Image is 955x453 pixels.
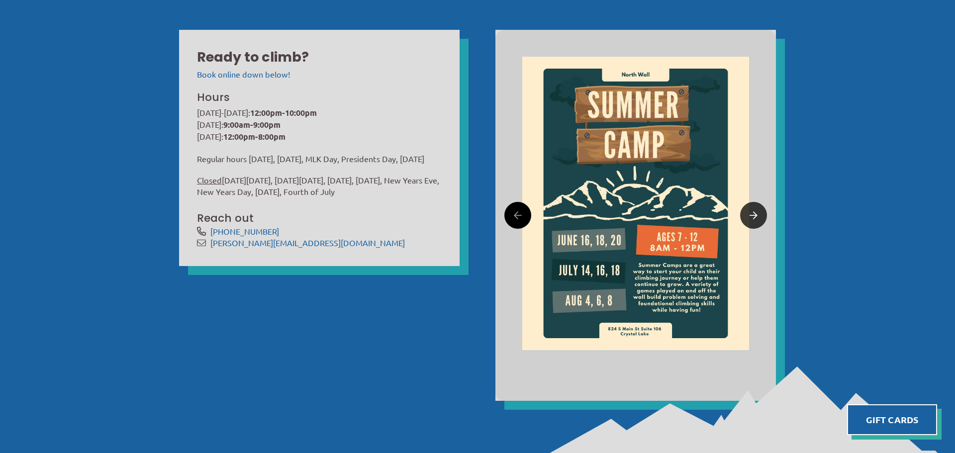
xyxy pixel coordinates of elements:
[197,69,290,79] a: Book online down below!
[197,211,442,226] h3: Reach out
[197,48,442,67] h2: Ready to climb?
[197,153,442,165] p: Regular hours [DATE], [DATE], MLK Day, Presidents Day, [DATE]
[223,119,281,130] strong: 9:00am-9:00pm
[197,175,222,185] span: Closed
[197,90,440,105] h3: Hours
[210,226,279,236] a: [PHONE_NUMBER]
[197,107,442,142] p: [DATE]-[DATE]: [DATE]: [DATE]:
[250,107,317,118] strong: 12:00pm-10:00pm
[210,238,405,248] a: [PERSON_NAME][EMAIL_ADDRESS][DOMAIN_NAME]
[522,57,749,350] img: Image
[223,131,286,142] strong: 12:00pm-8:00pm
[197,175,442,197] p: [DATE][DATE], [DATE][DATE], [DATE], [DATE], New Years Eve, New Years Day, [DATE], Fourth of July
